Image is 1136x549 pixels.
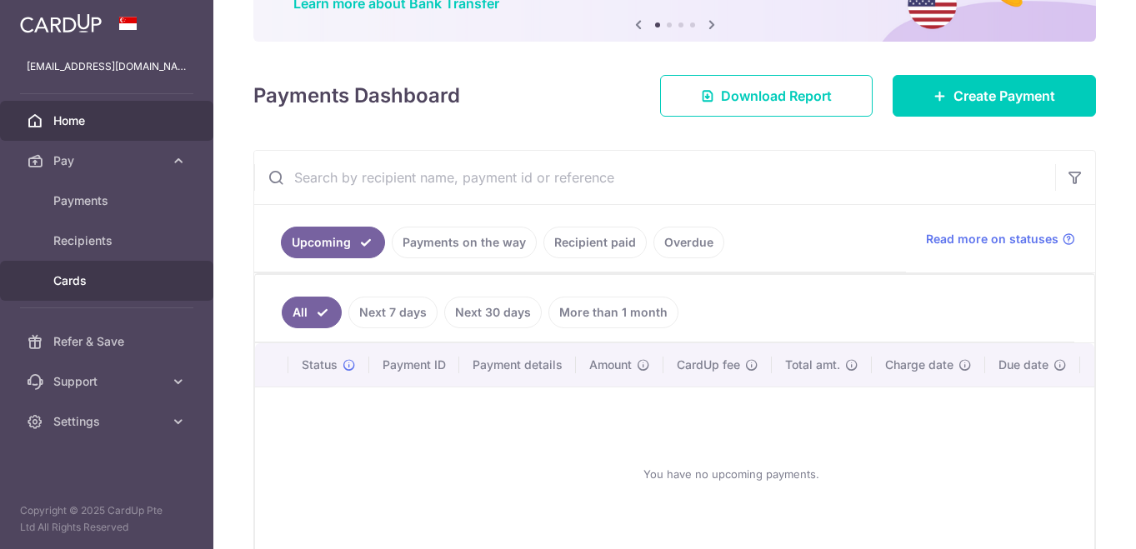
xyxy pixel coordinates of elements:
[885,357,953,373] span: Charge date
[53,333,163,350] span: Refer & Save
[282,297,342,328] a: All
[53,152,163,169] span: Pay
[53,192,163,209] span: Payments
[548,297,678,328] a: More than 1 month
[721,86,832,106] span: Download Report
[302,357,338,373] span: Status
[348,297,438,328] a: Next 7 days
[660,75,873,117] a: Download Report
[27,58,187,75] p: [EMAIL_ADDRESS][DOMAIN_NAME]
[53,373,163,390] span: Support
[543,227,647,258] a: Recipient paid
[444,297,542,328] a: Next 30 days
[369,343,459,387] th: Payment ID
[893,75,1096,117] a: Create Payment
[53,112,163,129] span: Home
[53,413,163,430] span: Settings
[926,231,1075,247] a: Read more on statuses
[20,13,102,33] img: CardUp
[953,86,1055,106] span: Create Payment
[253,81,460,111] h4: Payments Dashboard
[926,231,1058,247] span: Read more on statuses
[653,227,724,258] a: Overdue
[53,272,163,289] span: Cards
[281,227,385,258] a: Upcoming
[53,232,163,249] span: Recipients
[459,343,576,387] th: Payment details
[254,151,1055,204] input: Search by recipient name, payment id or reference
[785,357,840,373] span: Total amt.
[998,357,1048,373] span: Due date
[392,227,537,258] a: Payments on the way
[589,357,632,373] span: Amount
[677,357,740,373] span: CardUp fee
